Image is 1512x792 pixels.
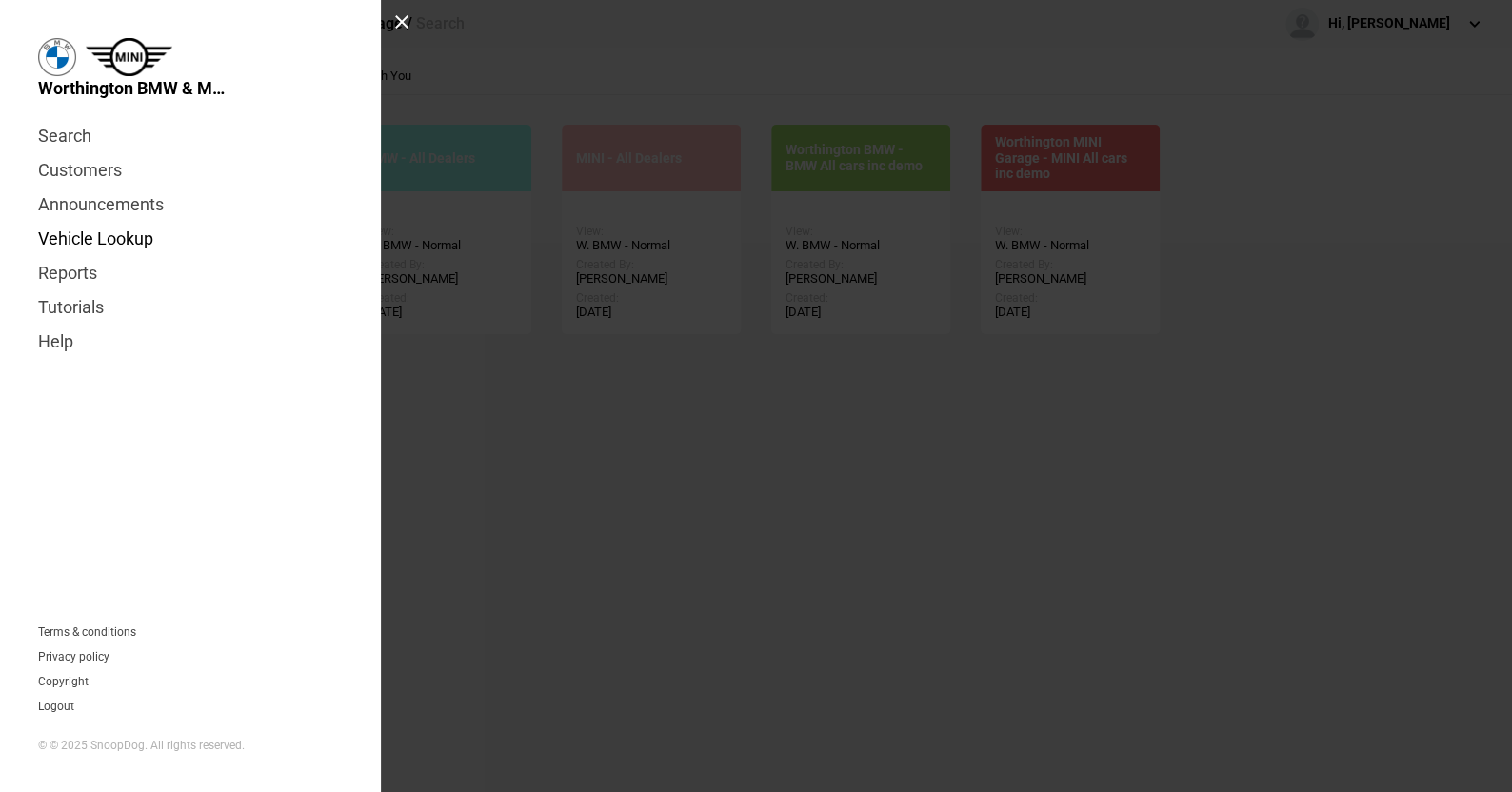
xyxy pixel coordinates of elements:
[38,76,229,100] span: Worthington BMW & MINI Garage
[38,256,343,290] a: Reports
[38,222,343,256] a: Vehicle Lookup
[86,38,172,76] img: mini.png
[38,651,109,663] a: Privacy policy
[38,325,343,359] a: Help
[38,701,74,712] button: Logout
[38,38,76,76] img: bmw.png
[38,626,136,638] a: Terms & conditions
[38,738,343,754] div: © © 2025 SnoopDog. All rights reserved.
[38,119,343,153] a: Search
[38,290,343,325] a: Tutorials
[38,188,343,222] a: Announcements
[38,676,89,687] a: Copyright
[38,153,343,188] a: Customers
